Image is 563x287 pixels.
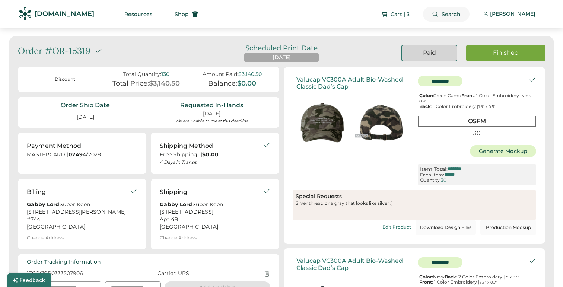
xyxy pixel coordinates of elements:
[419,103,431,109] strong: Back
[115,7,161,22] button: Resources
[382,224,411,230] div: Edit Product
[475,49,536,57] div: Finished
[419,279,432,285] strong: Front
[166,7,207,22] button: Shop
[175,12,189,17] span: Shop
[160,159,263,165] div: 4 Days in Transit
[418,93,536,109] div: Green Camo : 1 Color Embroidery | : 1 Color Embroidery |
[442,12,461,17] span: Search
[528,253,560,286] iframe: Front Chat
[296,76,411,90] div: Valucap VC300A Adult Bio-Washed Classic Dad’s Cap
[296,200,533,217] div: Silver thread or a gray that looks like silver :)
[27,141,81,150] div: Payment Method
[441,178,446,183] div: 30
[418,274,536,285] div: Navy : 2 Color Embroidery | : 1 Color Embroidery |
[27,235,64,240] div: Change Address
[420,178,441,183] div: Quantity:
[478,104,496,109] font: 1.9" x 0.5"
[149,80,180,88] div: $3,140.50
[352,93,411,152] img: generate-image
[27,151,137,160] div: MASTERCARD | 4/2028
[61,101,110,109] div: Order Ship Date
[160,201,193,208] strong: Gabby Lord
[420,166,448,172] div: Item Total:
[470,145,537,157] button: Generate Mockup
[235,45,328,51] div: Scheduled Print Date
[419,93,433,98] strong: Color:
[160,201,263,231] div: Super Keen [STREET_ADDRESS] Apt 4B [GEOGRAPHIC_DATA]
[416,220,476,235] button: Download Design Files
[27,270,83,277] div: 1ZC6419R0333507906
[160,151,263,159] div: Free Shipping |
[27,201,60,208] strong: Gabby Lord
[161,71,169,77] div: 130
[480,280,497,285] font: 3.5" x 0.7"
[418,128,536,138] div: 30
[69,151,83,158] strong: 0249
[31,76,99,83] div: Discount
[391,12,410,17] span: Cart | 3
[296,257,411,271] div: Valucap VC300A Adult Bio-Washed Classic Dad’s Cap
[208,80,237,88] div: Balance:
[273,54,291,61] div: [DATE]
[423,7,470,22] button: Search
[445,274,456,280] strong: Back
[238,71,262,77] div: $3,140.50
[19,7,32,20] img: Rendered Logo - Screens
[160,235,197,240] div: Change Address
[203,71,238,77] div: Amount Paid:
[202,151,219,158] strong: $0.00
[237,80,256,88] div: $0.00
[18,45,90,57] div: Order #OR-15319
[175,118,248,124] div: We are unable to meet this deadline
[158,270,189,277] div: Carrier: UPS
[123,71,161,77] div: Total Quantity:
[27,201,130,231] div: Super Keen [STREET_ADDRESS][PERSON_NAME] #744 [GEOGRAPHIC_DATA]
[296,193,533,200] div: Special Requests
[418,116,536,127] div: OSFM
[68,111,103,124] div: [DATE]
[160,141,213,150] div: Shipping Method
[411,49,448,57] div: Paid
[203,110,220,118] div: [DATE]
[27,188,46,197] div: Billing
[180,101,243,109] div: Requested In-Hands
[35,9,94,19] div: [DOMAIN_NAME]
[505,275,520,280] font: 2" x 0.5"
[419,93,532,103] font: 3.8" x 0.9"
[461,93,474,98] strong: Front
[27,258,101,266] div: Order Tracking Information
[160,188,187,197] div: Shipping
[372,7,419,22] button: Cart | 3
[293,93,352,152] img: generate-image
[419,274,433,280] strong: Color:
[480,220,536,235] button: Production Mockup
[490,10,535,18] div: [PERSON_NAME]
[420,172,444,178] div: Each Item:
[112,80,149,88] div: Total Price:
